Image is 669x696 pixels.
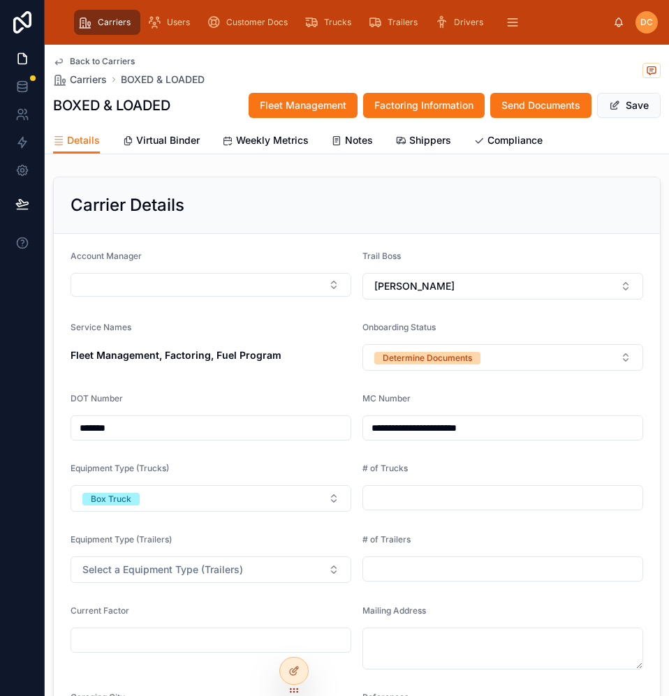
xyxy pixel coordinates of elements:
[67,7,613,38] div: scrollable content
[71,251,142,261] span: Account Manager
[501,98,580,112] span: Send Documents
[640,17,653,28] span: DC
[98,17,131,28] span: Carriers
[203,10,297,35] a: Customer Docs
[362,344,643,371] button: Select Button
[71,273,351,297] button: Select Button
[362,251,401,261] span: Trail Boss
[374,279,455,293] span: [PERSON_NAME]
[597,93,661,118] button: Save
[136,133,200,147] span: Virtual Binder
[383,352,472,364] div: Determine Documents
[236,133,309,147] span: Weekly Metrics
[362,605,426,616] span: Mailing Address
[226,17,288,28] span: Customer Docs
[74,10,140,35] a: Carriers
[71,393,123,403] span: DOT Number
[71,485,351,512] button: Select Button
[324,17,351,28] span: Trucks
[345,133,373,147] span: Notes
[300,10,361,35] a: Trucks
[487,133,543,147] span: Compliance
[409,133,451,147] span: Shippers
[454,17,483,28] span: Drivers
[395,128,451,156] a: Shippers
[53,128,100,154] a: Details
[362,322,436,332] span: Onboarding Status
[362,273,643,299] button: Select Button
[364,10,427,35] a: Trailers
[82,491,140,505] button: Unselect BOX_TRUCK
[70,73,107,87] span: Carriers
[473,128,543,156] a: Compliance
[53,56,135,67] a: Back to Carriers
[374,98,473,112] span: Factoring Information
[71,322,131,332] span: Service Names
[331,128,373,156] a: Notes
[362,463,408,473] span: # of Trucks
[222,128,309,156] a: Weekly Metrics
[121,73,205,87] a: BOXED & LOADED
[91,493,131,505] div: Box Truck
[71,605,129,616] span: Current Factor
[490,93,591,118] button: Send Documents
[362,534,411,545] span: # of Trailers
[70,56,135,67] span: Back to Carriers
[71,556,351,583] button: Select Button
[71,349,281,361] strong: Fleet Management, Factoring, Fuel Program
[362,393,411,403] span: MC Number
[143,10,200,35] a: Users
[71,463,169,473] span: Equipment Type (Trucks)
[388,17,418,28] span: Trailers
[53,96,170,115] h1: BOXED & LOADED
[71,194,184,216] h2: Carrier Details
[122,128,200,156] a: Virtual Binder
[67,133,100,147] span: Details
[167,17,190,28] span: Users
[260,98,346,112] span: Fleet Management
[82,563,243,577] span: Select a Equipment Type (Trailers)
[430,10,493,35] a: Drivers
[249,93,358,118] button: Fleet Management
[71,534,172,545] span: Equipment Type (Trailers)
[53,73,107,87] a: Carriers
[363,93,485,118] button: Factoring Information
